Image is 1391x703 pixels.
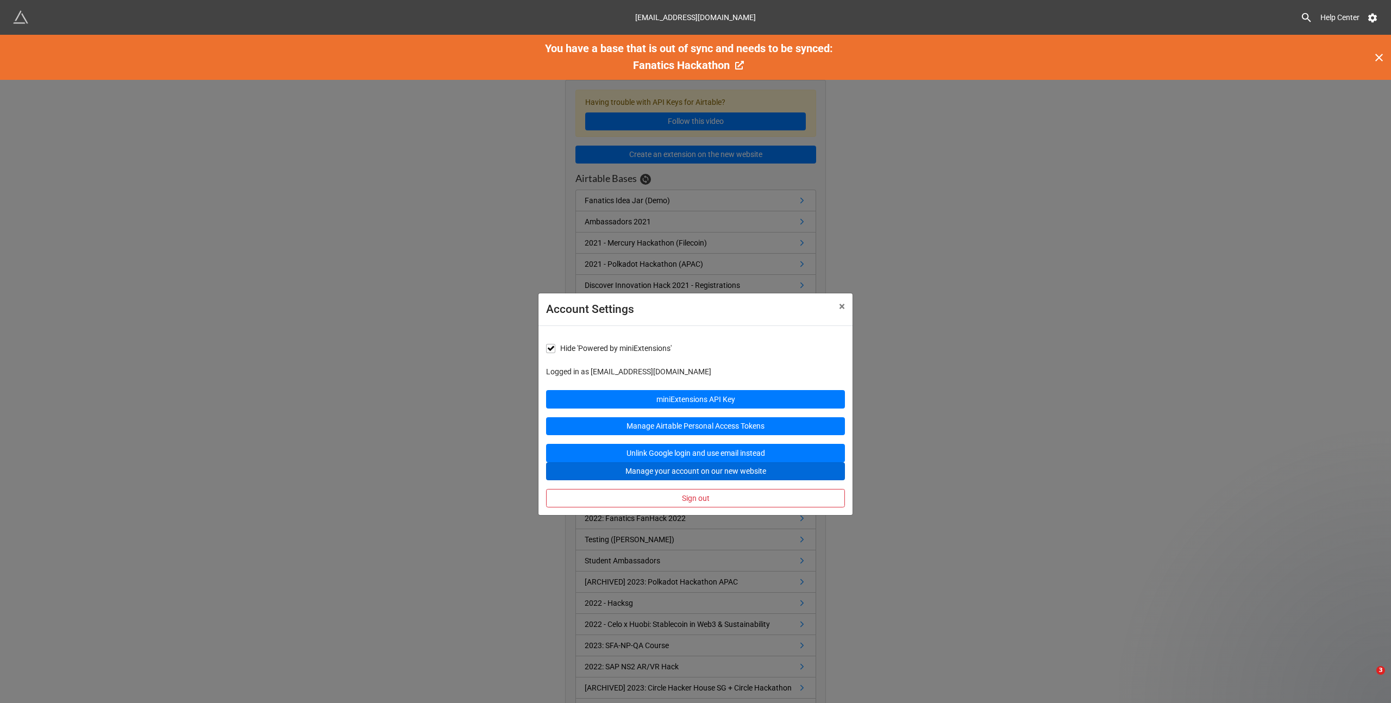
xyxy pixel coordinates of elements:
[546,462,845,481] button: Manage your account on our new website
[546,417,845,436] a: Manage Airtable Personal Access Tokens
[546,344,672,353] label: Hide 'Powered by miniExtensions'
[839,300,845,313] span: ×
[1376,666,1385,675] span: 3
[1354,666,1380,692] iframe: Intercom live chat
[546,366,845,378] label: Logged in as [EMAIL_ADDRESS][DOMAIN_NAME]
[13,10,28,25] img: miniextensions-icon.73ae0678.png
[546,489,845,507] button: Sign out
[635,8,756,27] div: [EMAIL_ADDRESS][DOMAIN_NAME]
[633,59,730,72] span: Fanatics Hackathon
[1174,598,1391,674] iframe: Intercom notifications message
[1313,8,1367,27] a: Help Center
[545,42,833,55] span: You have a base that is out of sync and needs to be synced:
[546,301,815,318] div: Account Settings
[546,444,845,462] button: Unlink Google login and use email instead
[546,390,845,409] a: miniExtensions API Key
